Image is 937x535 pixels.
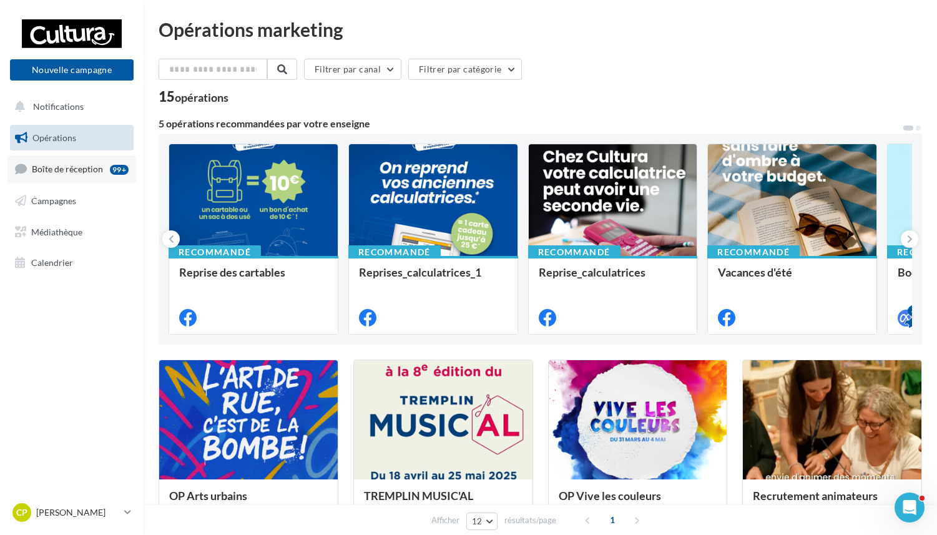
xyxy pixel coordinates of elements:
span: Médiathèque [31,226,82,237]
div: Vacances d'été [718,266,866,291]
div: 99+ [110,165,129,175]
a: Opérations [7,125,136,151]
div: Reprise des cartables [179,266,328,291]
span: Afficher [431,514,459,526]
div: OP Vive les couleurs [559,489,717,514]
div: 15 [159,90,228,104]
div: opérations [175,92,228,103]
span: 1 [602,510,622,530]
button: Filtrer par catégorie [408,59,522,80]
div: Recommandé [528,245,621,259]
button: 12 [466,513,498,530]
div: Reprise_calculatrices [539,266,687,291]
div: Recommandé [169,245,261,259]
div: Recrutement animateurs [753,489,911,514]
div: Reprises_calculatrices_1 [359,266,508,291]
button: Nouvelle campagne [10,59,134,81]
span: résultats/page [504,514,556,526]
span: CP [16,506,27,519]
p: [PERSON_NAME] [36,506,119,519]
div: 5 opérations recommandées par votre enseigne [159,119,902,129]
span: Campagnes [31,195,76,206]
span: Boîte de réception [32,164,103,174]
a: Calendrier [7,250,136,276]
span: 12 [472,516,483,526]
div: 4 [908,305,919,317]
a: Boîte de réception99+ [7,155,136,182]
div: Opérations marketing [159,20,922,39]
span: Calendrier [31,257,73,268]
span: Opérations [32,132,76,143]
div: TREMPLIN MUSIC'AL [364,489,522,514]
div: Recommandé [707,245,800,259]
a: Médiathèque [7,219,136,245]
div: Recommandé [348,245,441,259]
a: Campagnes [7,188,136,214]
button: Notifications [7,94,131,120]
div: OP Arts urbains [169,489,328,514]
iframe: Intercom live chat [895,493,925,523]
button: Filtrer par canal [304,59,401,80]
a: CP [PERSON_NAME] [10,501,134,524]
span: Notifications [33,101,84,112]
